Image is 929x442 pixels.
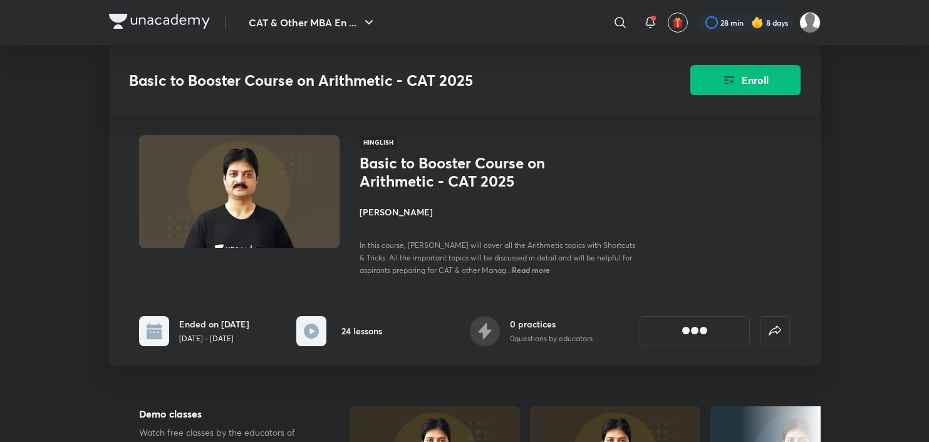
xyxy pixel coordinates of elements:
p: 0 questions by educators [510,333,593,344]
h4: [PERSON_NAME] [360,205,640,218]
h5: Demo classes [139,406,309,421]
h1: Basic to Booster Course on Arithmetic - CAT 2025 [360,154,564,190]
h6: Ended on [DATE] [179,317,249,331]
h6: 24 lessons [341,324,382,337]
button: false [760,316,790,346]
img: Abhishek gupta [799,12,821,33]
span: Read more [512,265,550,275]
img: Thumbnail [137,134,341,249]
span: Hinglish [360,135,397,149]
button: CAT & Other MBA En ... [241,10,384,35]
button: Enroll [690,65,801,95]
p: [DATE] - [DATE] [179,333,249,344]
img: avatar [672,17,683,28]
h3: Basic to Booster Course on Arithmetic - CAT 2025 [129,71,620,90]
img: streak [751,16,764,29]
img: Company Logo [109,14,210,29]
a: Company Logo [109,14,210,32]
span: In this course, [PERSON_NAME] will cover all the Arithmetic topics with Shortcuts & Tricks. All t... [360,240,635,275]
button: avatar [668,13,688,33]
h6: 0 practices [510,317,593,331]
button: [object Object] [640,316,750,346]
